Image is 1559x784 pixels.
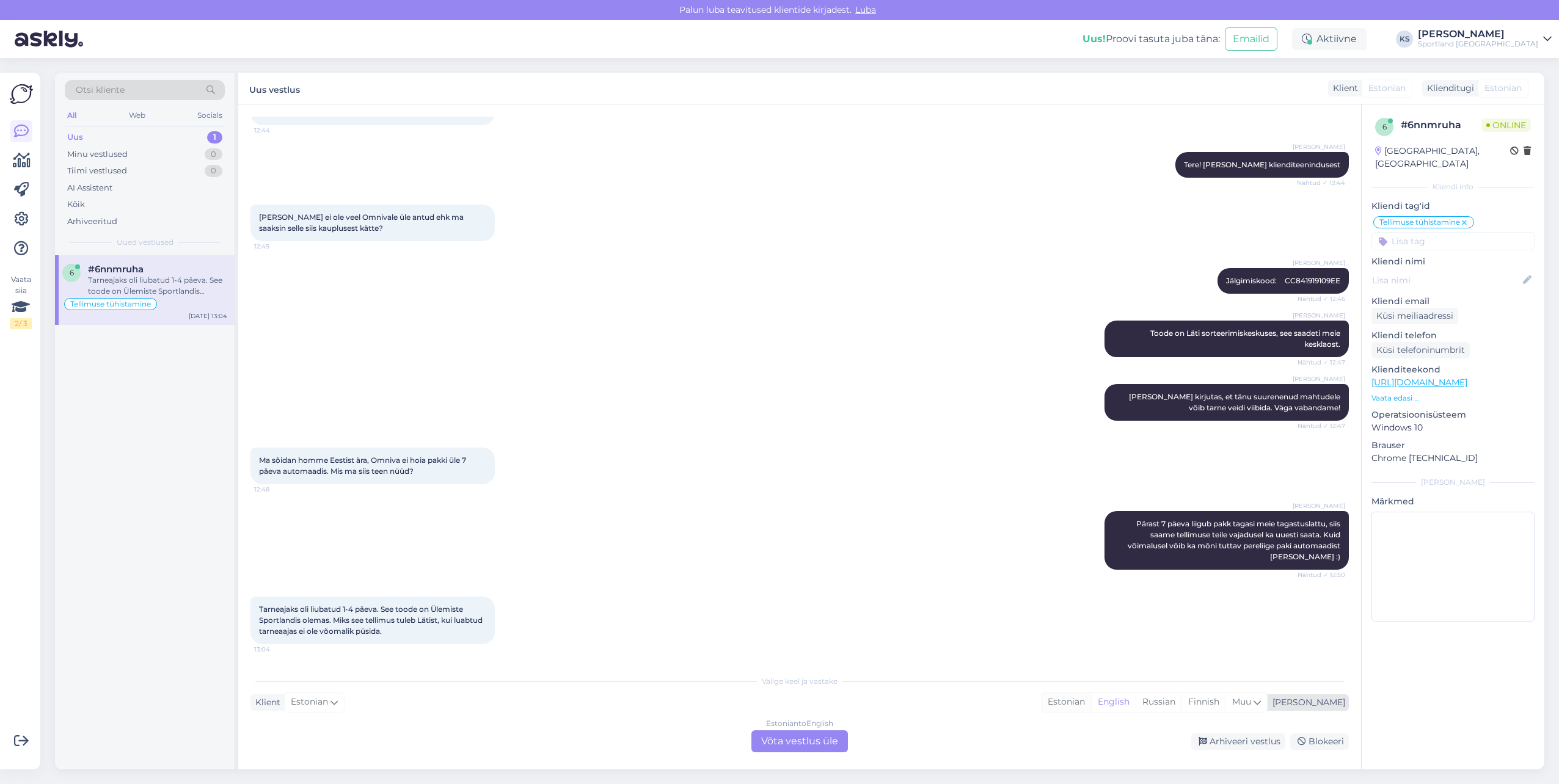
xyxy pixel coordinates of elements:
[259,212,466,233] span: [PERSON_NAME] ei ole veel Omnivale üle antud ehk ma saaksin selle siis kauplusest kätte?
[254,485,300,494] span: 12:48
[1268,696,1345,709] div: [PERSON_NAME]
[1328,82,1358,95] div: Klient
[205,148,222,161] div: 0
[1371,200,1535,212] p: Kliendi tag'id
[70,300,151,308] span: Tellimuse tühistamine
[67,131,83,143] div: Uus
[195,107,225,123] div: Socials
[1371,377,1467,388] a: [URL][DOMAIN_NAME]
[1418,29,1552,49] a: [PERSON_NAME]Sportland [GEOGRAPHIC_DATA]
[1375,145,1510,170] div: [GEOGRAPHIC_DATA], [GEOGRAPHIC_DATA]
[249,80,300,96] label: Uus vestlus
[1293,501,1345,510] span: [PERSON_NAME]
[1083,33,1106,45] b: Uus!
[1396,31,1413,48] div: KS
[126,107,148,123] div: Web
[1181,693,1225,711] div: Finnish
[10,82,33,106] img: Askly Logo
[1371,232,1535,250] input: Lisa tag
[1418,29,1538,39] div: [PERSON_NAME]
[1083,32,1220,46] div: Proovi tasuta juba täna:
[1297,178,1345,187] span: Nähtud ✓ 12:44
[207,131,222,143] div: 1
[1371,342,1470,358] div: Küsi telefoninumbrit
[250,696,280,709] div: Klient
[1136,693,1181,711] div: Russian
[1371,439,1535,452] p: Brauser
[1371,408,1535,421] p: Operatsioonisüsteem
[1371,308,1458,324] div: Küsi meiliaadressi
[254,242,300,251] span: 12:45
[117,237,173,248] span: Uued vestlused
[1290,733,1349,750] div: Blokeeri
[1298,570,1345,579] span: Nähtud ✓ 12:50
[65,107,79,123] div: All
[1042,693,1091,711] div: Estonian
[1371,495,1535,508] p: Märkmed
[1293,311,1345,320] span: [PERSON_NAME]
[1481,118,1531,132] span: Online
[67,216,117,228] div: Arhiveeritud
[1382,122,1387,131] span: 6
[1091,693,1136,711] div: English
[67,198,85,211] div: Kõik
[254,645,300,654] span: 13:04
[852,4,880,15] span: Luba
[751,730,848,752] div: Võta vestlus üle
[1368,82,1406,95] span: Estonian
[88,264,144,275] span: #6nnmruha
[766,718,833,729] div: Estonian to English
[1292,28,1367,50] div: Aktiivne
[1401,118,1481,132] div: # 6nnmruha
[1371,421,1535,434] p: Windows 10
[1298,358,1345,367] span: Nähtud ✓ 12:47
[1371,477,1535,488] div: [PERSON_NAME]
[10,274,32,329] div: Vaata siia
[1226,276,1340,285] span: Jälgimiskood: CC841919109EE
[1372,274,1521,287] input: Lisa nimi
[1379,219,1460,226] span: Tellimuse tühistamine
[1293,142,1345,151] span: [PERSON_NAME]
[1371,363,1535,376] p: Klienditeekond
[250,676,1349,687] div: Valige keel ja vastake
[189,311,227,321] div: [DATE] 13:04
[1191,733,1285,750] div: Arhiveeri vestlus
[1371,452,1535,465] p: Chrome [TECHNICAL_ID]
[67,148,128,161] div: Minu vestlused
[70,268,74,277] span: 6
[259,604,484,636] span: Tarneajaks oli liubatud 1-4 päeva. See toode on Ülemiste Sportlandis olemas. Miks see tellimus tu...
[1225,27,1277,51] button: Emailid
[1298,294,1345,303] span: Nähtud ✓ 12:46
[1150,328,1342,349] span: Toode on Läti sorteerimiskeskuses, see saadeti meie kesklaost.
[1128,519,1342,561] span: Pärast 7 päeva liigub pakk tagasi meie tagastuslattu, siis saame tellimuse teile vajadusel ka uue...
[1293,374,1345,383] span: [PERSON_NAME]
[76,84,125,96] span: Otsi kliente
[1418,39,1538,49] div: Sportland [GEOGRAPHIC_DATA]
[1129,392,1342,412] span: [PERSON_NAME] kirjutas, et tänu suurenenud mahtudele võib tarne veidi viibida. Väga vabandame!
[254,126,300,135] span: 12:44
[1371,295,1535,308] p: Kliendi email
[1371,329,1535,342] p: Kliendi telefon
[1184,160,1340,169] span: Tere! [PERSON_NAME] klienditeenindusest
[205,165,222,177] div: 0
[1371,255,1535,268] p: Kliendi nimi
[88,275,227,297] div: Tarneajaks oli liubatud 1-4 päeva. See toode on Ülemiste Sportlandis olemas. Miks see tellimus tu...
[67,182,112,194] div: AI Assistent
[259,456,468,476] span: Ma sõidan homme Eestist ära, Omniva ei hoia pakki üle 7 päeva automaadis. Mis ma siis teen nüüd?
[1232,696,1251,707] span: Muu
[1371,393,1535,404] p: Vaata edasi ...
[291,695,328,709] span: Estonian
[1298,421,1345,430] span: Nähtud ✓ 12:47
[10,318,32,329] div: 2 / 3
[1422,82,1474,95] div: Klienditugi
[1484,82,1522,95] span: Estonian
[1371,181,1535,192] div: Kliendi info
[67,165,127,177] div: Tiimi vestlused
[1293,258,1345,267] span: [PERSON_NAME]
